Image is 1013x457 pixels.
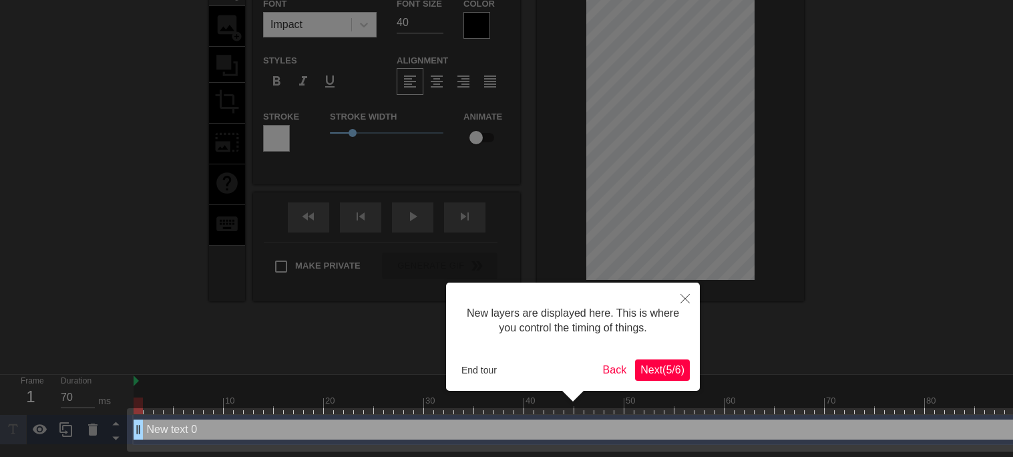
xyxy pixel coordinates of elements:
button: Next [635,359,690,381]
button: End tour [456,360,502,380]
div: New layers are displayed here. This is where you control the timing of things. [456,293,690,349]
span: Next ( 5 / 6 ) [640,364,684,375]
button: Close [670,283,700,313]
button: Back [598,359,632,381]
